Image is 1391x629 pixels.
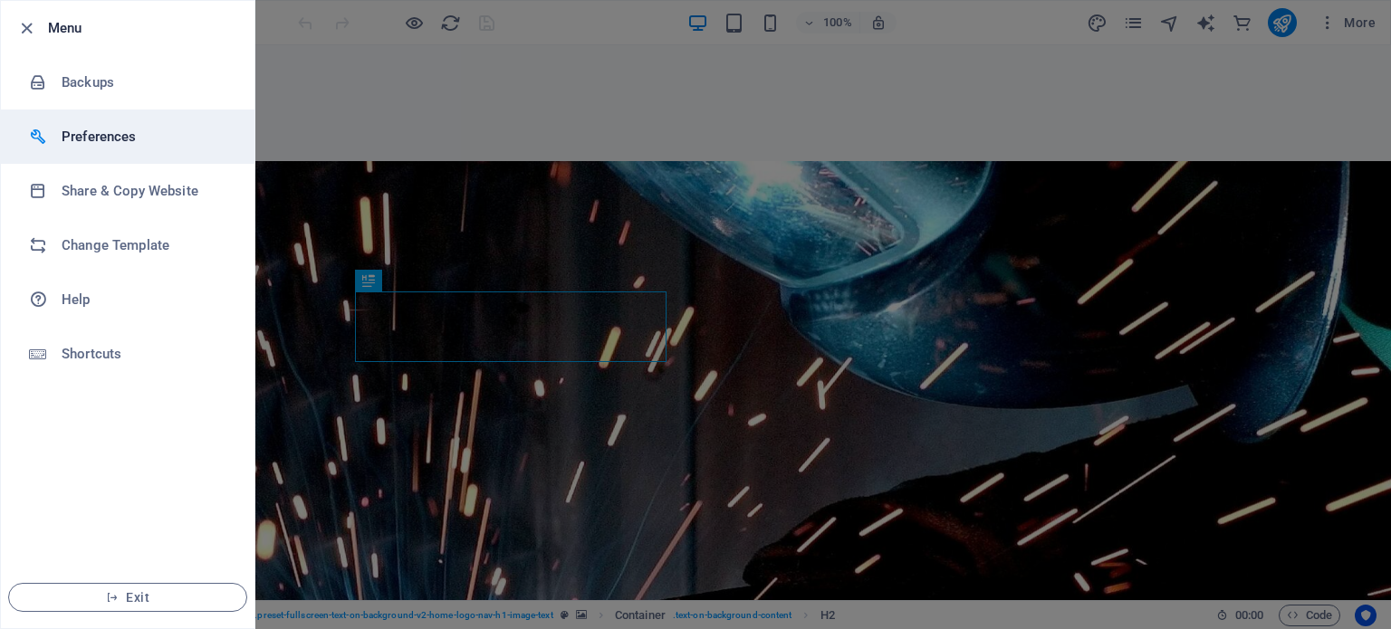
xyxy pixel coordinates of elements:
[62,126,229,148] h6: Preferences
[24,590,232,605] span: Exit
[62,180,229,202] h6: Share & Copy Website
[62,289,229,310] h6: Help
[1,272,254,327] a: Help
[48,17,240,39] h6: Menu
[62,234,229,256] h6: Change Template
[8,583,247,612] button: Exit
[62,71,229,93] h6: Backups
[62,343,229,365] h6: Shortcuts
